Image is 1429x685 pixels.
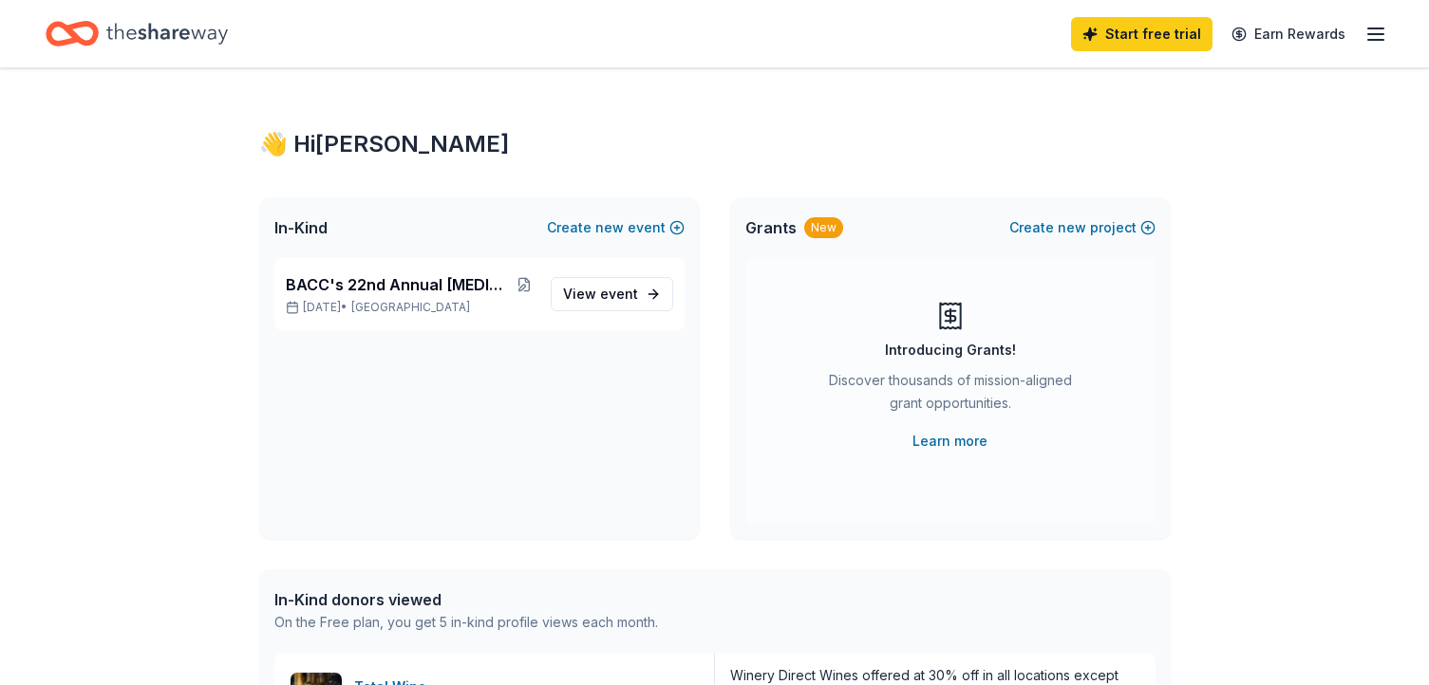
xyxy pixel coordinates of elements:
[274,588,658,611] div: In-Kind donors viewed
[1009,216,1156,239] button: Createnewproject
[600,286,638,302] span: event
[1071,17,1213,51] a: Start free trial
[274,216,328,239] span: In-Kind
[563,283,638,305] span: View
[286,273,513,296] span: BACC's 22nd Annual [MEDICAL_DATA] Conference
[595,216,624,239] span: new
[1220,17,1357,51] a: Earn Rewards
[351,300,470,315] span: [GEOGRAPHIC_DATA]
[551,277,673,311] a: View event
[274,611,658,634] div: On the Free plan, you get 5 in-kind profile views each month.
[286,300,536,315] p: [DATE] •
[1058,216,1086,239] span: new
[821,369,1080,422] div: Discover thousands of mission-aligned grant opportunities.
[46,11,228,56] a: Home
[259,129,1171,159] div: 👋 Hi [PERSON_NAME]
[885,339,1016,361] div: Introducing Grants!
[804,217,843,238] div: New
[912,430,987,453] a: Learn more
[547,216,685,239] button: Createnewevent
[745,216,797,239] span: Grants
